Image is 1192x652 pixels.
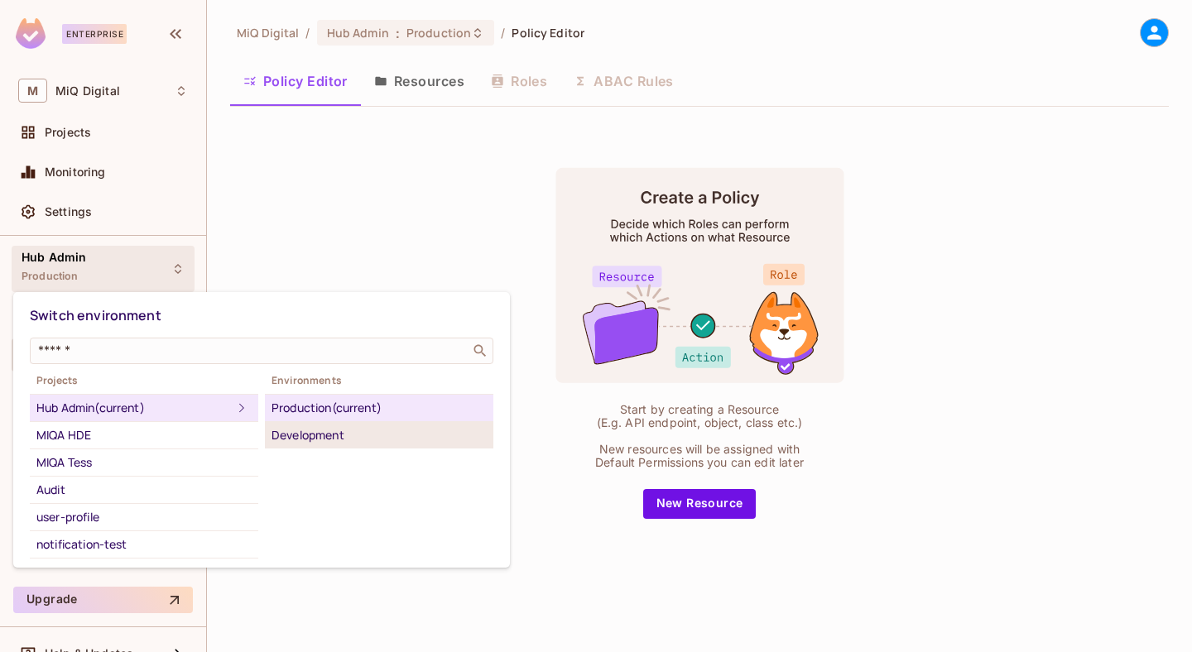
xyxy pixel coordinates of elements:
div: Audit [36,480,252,500]
span: Switch environment [30,306,161,324]
div: Development [272,425,487,445]
div: notification-test [36,535,252,554]
span: Projects [30,374,258,387]
div: MIQA Tess [36,453,252,472]
div: MIQA HDE [36,425,252,445]
div: Hub Admin (current) [36,398,232,418]
div: user-profile [36,507,252,527]
div: Production (current) [272,398,487,418]
span: Environments [265,374,493,387]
